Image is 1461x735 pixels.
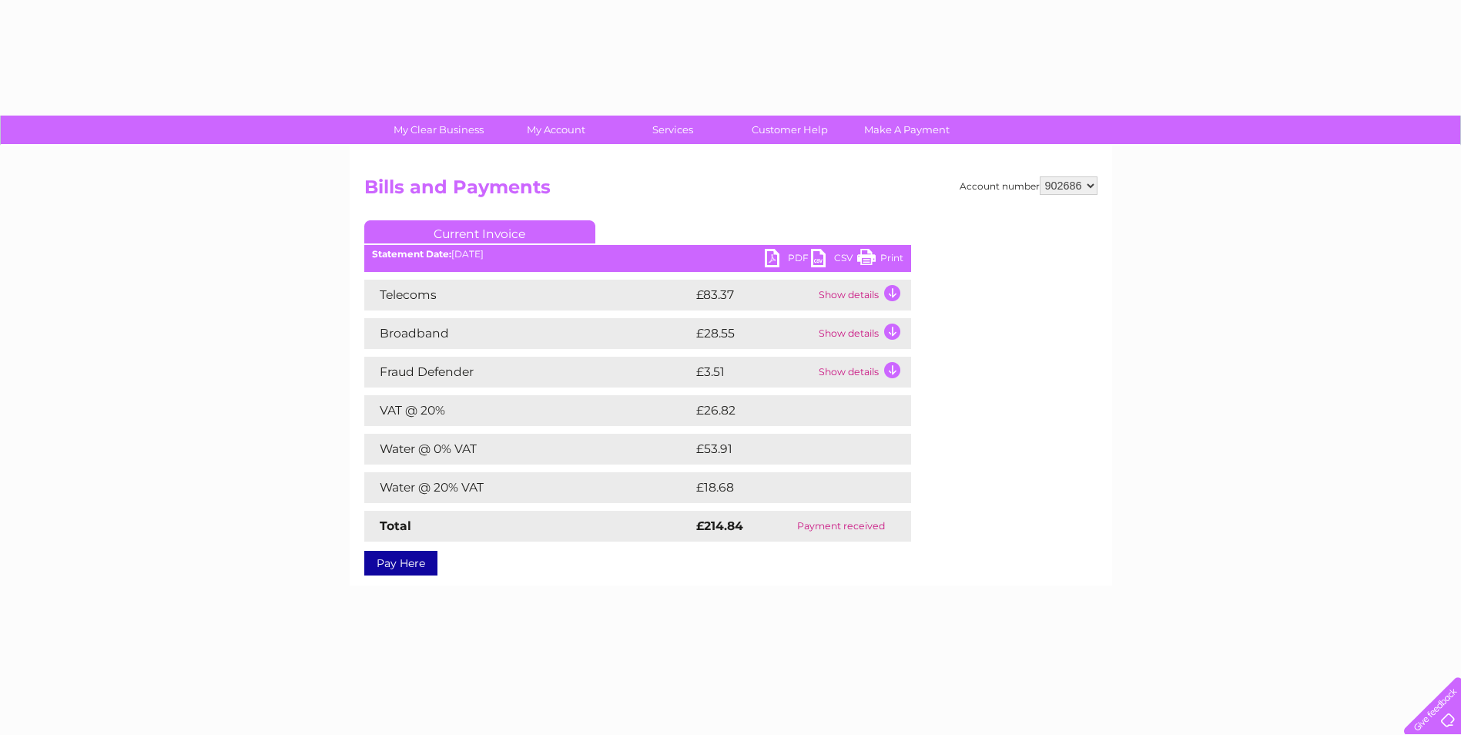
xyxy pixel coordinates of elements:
td: Payment received [772,511,911,542]
td: £26.82 [692,395,880,426]
td: £28.55 [692,318,815,349]
td: Fraud Defender [364,357,692,388]
a: My Account [492,116,619,144]
h2: Bills and Payments [364,176,1097,206]
strong: £214.84 [696,519,743,533]
div: [DATE] [364,249,911,260]
a: Make A Payment [843,116,970,144]
td: Telecoms [364,280,692,310]
td: VAT @ 20% [364,395,692,426]
td: Water @ 20% VAT [364,472,692,503]
td: Water @ 0% VAT [364,434,692,465]
a: Current Invoice [364,220,595,243]
td: £18.68 [692,472,880,503]
td: £53.91 [692,434,879,465]
div: Account number [960,176,1097,195]
a: Print [857,249,903,271]
b: Statement Date: [372,248,451,260]
td: £3.51 [692,357,815,388]
a: Services [609,116,736,144]
td: Show details [815,357,911,388]
td: £83.37 [692,280,815,310]
a: CSV [811,249,857,271]
td: Show details [815,318,911,349]
td: Broadband [364,318,692,349]
a: Customer Help [726,116,853,144]
a: My Clear Business [375,116,502,144]
strong: Total [380,519,411,533]
a: Pay Here [364,551,437,576]
a: PDF [765,249,811,271]
td: Show details [815,280,911,310]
